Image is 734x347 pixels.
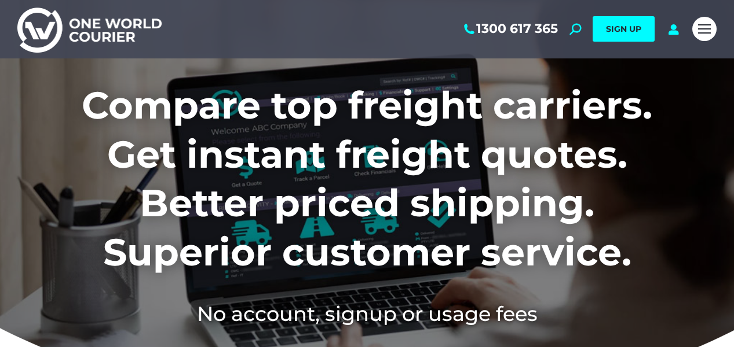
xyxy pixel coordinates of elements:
[462,21,558,36] a: 1300 617 365
[17,6,162,53] img: One World Courier
[17,300,717,328] h2: No account, signup or usage fees
[17,81,717,276] h1: Compare top freight carriers. Get instant freight quotes. Better priced shipping. Superior custom...
[593,16,655,42] a: SIGN UP
[606,24,641,34] span: SIGN UP
[692,17,717,41] a: Mobile menu icon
